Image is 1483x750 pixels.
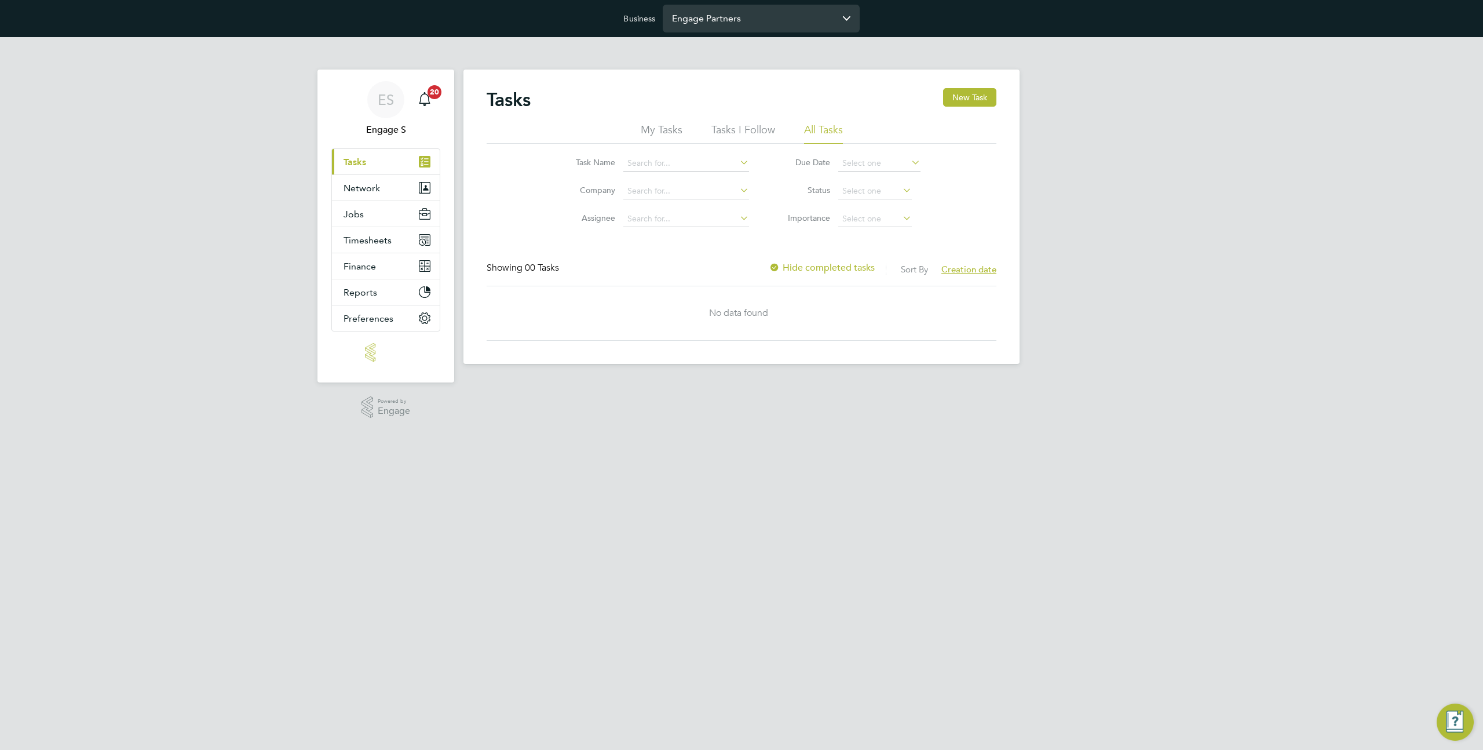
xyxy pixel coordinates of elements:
span: Jobs [344,209,364,220]
label: Due Date [778,157,830,168]
div: Showing [487,262,561,274]
button: Network [332,175,440,201]
a: 20 [413,81,436,118]
div: No data found [487,307,991,319]
span: Powered by [378,396,410,406]
h2: Tasks [487,88,531,111]
label: Business [623,13,655,24]
a: Go to home page [331,343,440,362]
nav: Main navigation [317,70,454,383]
li: My Tasks [641,123,682,144]
span: Engage [378,406,410,416]
input: Search for... [623,155,749,172]
label: Task Name [563,157,615,168]
span: 20 [428,85,441,99]
input: Select one [838,211,912,227]
span: Reports [344,287,377,298]
label: Assignee [563,213,615,223]
label: Sort By [901,264,928,275]
label: Hide completed tasks [769,262,875,274]
a: Powered byEngage [361,396,411,418]
span: ES [378,92,394,107]
li: All Tasks [804,123,843,144]
button: Jobs [332,201,440,227]
span: Network [344,183,380,194]
input: Search for... [623,183,749,199]
button: Engage Resource Center [1437,704,1474,741]
input: Select one [838,183,912,199]
li: Tasks I Follow [711,123,775,144]
span: Engage S [331,123,440,137]
span: Creation date [941,264,996,275]
a: Tasks [332,149,440,174]
button: Preferences [332,305,440,331]
button: Timesheets [332,227,440,253]
span: 00 Tasks [525,262,559,274]
label: Status [778,185,830,195]
button: Finance [332,253,440,279]
label: Importance [778,213,830,223]
span: Preferences [344,313,393,324]
span: Tasks [344,156,366,168]
span: Timesheets [344,235,392,246]
span: Finance [344,261,376,272]
input: Select one [838,155,921,172]
label: Company [563,185,615,195]
button: Reports [332,279,440,305]
input: Search for... [623,211,749,227]
button: New Task [943,88,996,107]
a: ESEngage S [331,81,440,137]
img: engage-logo-retina.png [365,343,407,362]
